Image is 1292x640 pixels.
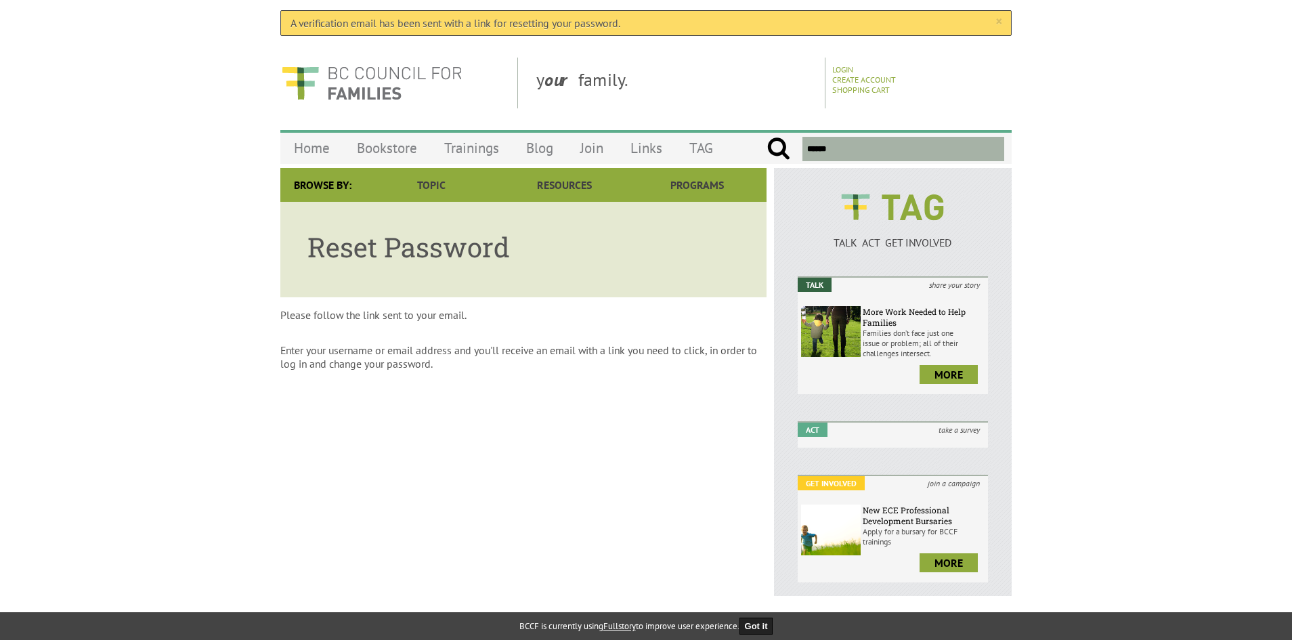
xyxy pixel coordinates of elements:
div: Browse By: [280,168,365,202]
em: Act [798,423,827,437]
a: Login [832,64,853,74]
a: Blog [513,132,567,164]
em: Get Involved [798,476,865,490]
i: join a campaign [920,476,988,490]
a: Resources [498,168,630,202]
a: Join [567,132,617,164]
a: Trainings [431,132,513,164]
a: Bookstore [343,132,431,164]
input: Submit [767,137,790,161]
p: TALK ACT GET INVOLVED [798,236,988,249]
h6: More Work Needed to Help Families [863,306,985,328]
i: share your story [921,278,988,292]
button: Got it [739,618,773,635]
p: Apply for a bursary for BCCF trainings [863,526,985,547]
a: Fullstory [603,620,636,632]
i: take a survey [930,423,988,437]
img: BC Council for FAMILIES [280,58,463,108]
a: TALK ACT GET INVOLVED [798,222,988,249]
a: Links [617,132,676,164]
strong: our [544,68,578,91]
p: Families don’t face just one issue or problem; all of their challenges intersect. [863,328,985,358]
a: Programs [631,168,764,202]
p: Please follow the link sent to your email. [280,308,767,322]
h1: Reset Password [307,229,739,265]
em: Talk [798,278,832,292]
div: y family. [525,58,825,108]
p: Enter your username or email address and you'll receive an email with a link you need to click, i... [280,343,767,370]
a: more [920,365,978,384]
a: × [995,15,1002,28]
h6: New ECE Professional Development Bursaries [863,505,985,526]
a: Topic [365,168,498,202]
a: TAG [676,132,727,164]
img: BCCF's TAG Logo [832,182,953,233]
a: Home [280,132,343,164]
a: more [920,553,978,572]
a: Shopping Cart [832,85,890,95]
a: Create Account [832,74,896,85]
div: A verification email has been sent with a link for resetting your password. [280,10,1012,36]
